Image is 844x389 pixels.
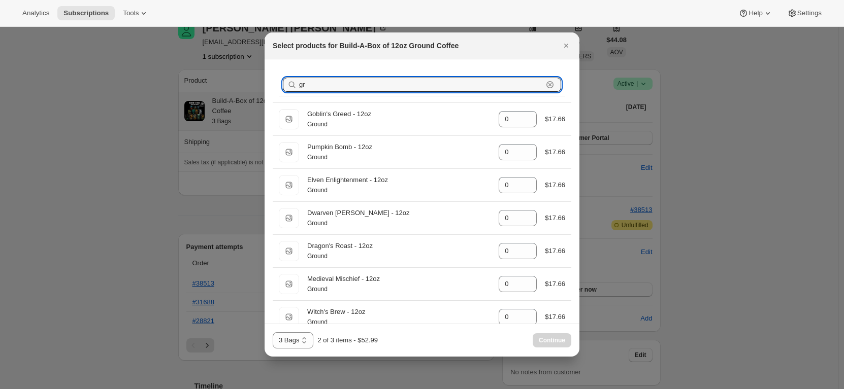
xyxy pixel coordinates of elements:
[307,121,328,128] small: Ground
[63,9,109,17] span: Subscriptions
[307,109,491,119] div: Goblin's Greed - 12oz
[22,9,49,17] span: Analytics
[545,312,565,322] div: $17.66
[307,175,491,185] div: Elven Enlightenment - 12oz
[545,114,565,124] div: $17.66
[273,41,459,51] h2: Select products for Build-A-Box of 12oz Ground Coffee
[307,208,491,218] div: Dwarven [PERSON_NAME] - 12oz
[307,319,328,326] small: Ground
[559,39,573,53] button: Close
[307,307,491,317] div: Witch's Brew - 12oz
[545,80,555,90] button: Clear
[307,274,491,284] div: Medieval Mischief - 12oz
[797,9,822,17] span: Settings
[732,6,778,20] button: Help
[545,147,565,157] div: $17.66
[307,253,328,260] small: Ground
[545,213,565,223] div: $17.66
[299,78,543,92] input: Search products
[545,279,565,289] div: $17.66
[117,6,155,20] button: Tools
[545,180,565,190] div: $17.66
[307,142,491,152] div: Pumpkin Bomb - 12oz
[545,246,565,256] div: $17.66
[317,335,378,345] div: 2 of 3 items - $52.99
[307,286,328,293] small: Ground
[307,154,328,161] small: Ground
[781,6,828,20] button: Settings
[16,6,55,20] button: Analytics
[749,9,762,17] span: Help
[57,6,115,20] button: Subscriptions
[307,187,328,194] small: Ground
[123,9,139,17] span: Tools
[307,241,491,251] div: Dragon's Roast - 12oz
[307,220,328,227] small: Ground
